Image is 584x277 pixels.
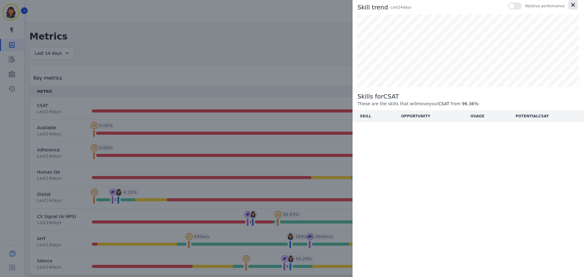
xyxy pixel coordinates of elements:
[391,5,412,10] p: Last 14 day s
[401,114,430,119] div: OPPORTUNITY
[462,101,478,106] span: 96.36 %
[357,92,584,101] p: Skills for CSAT
[438,101,449,106] span: CSAT
[525,4,565,9] span: Relative performance
[357,3,388,12] p: Skill trend
[360,114,371,119] div: SKILL
[516,114,549,119] div: POTENTIAL CSAT
[357,101,584,107] p: These are the skills that will move your from :
[471,114,485,119] div: USAGE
